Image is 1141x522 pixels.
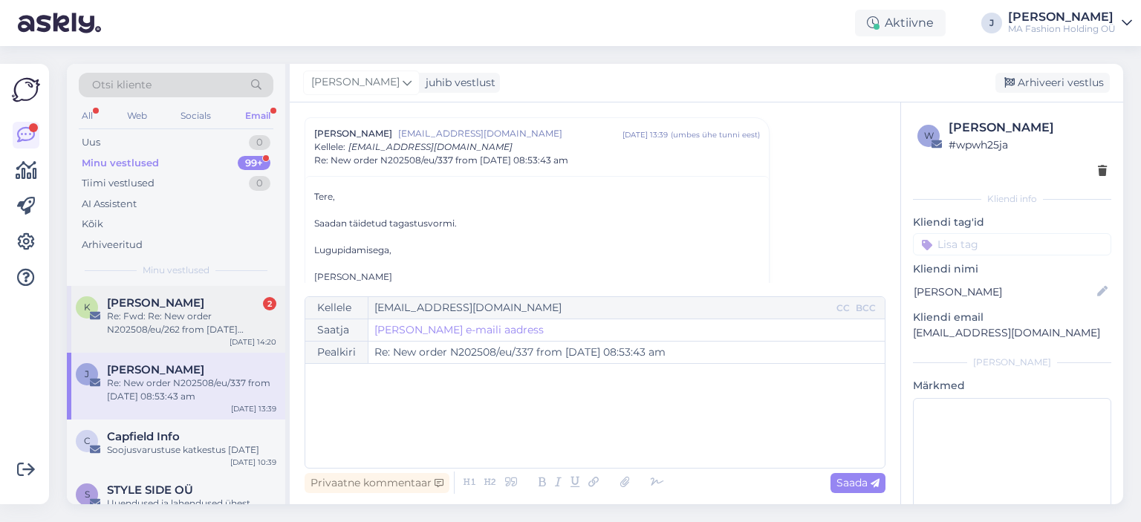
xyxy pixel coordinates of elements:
[305,473,449,493] div: Privaatne kommentaar
[238,156,270,171] div: 99+
[143,264,209,277] span: Minu vestlused
[913,192,1111,206] div: Kliendi info
[981,13,1002,33] div: J
[305,342,368,363] div: Pealkiri
[305,297,368,319] div: Kellele
[92,77,152,93] span: Otsi kliente
[924,130,934,141] span: w
[314,244,760,257] div: Lugupidamisega,
[833,301,853,315] div: CC
[913,261,1111,277] p: Kliendi nimi
[913,233,1111,255] input: Lisa tag
[12,76,40,104] img: Askly Logo
[836,476,880,489] span: Saada
[368,297,833,319] input: Recepient...
[949,137,1107,153] div: # wpwh25ja
[82,156,159,171] div: Minu vestlused
[85,489,90,500] span: S
[671,129,760,140] div: ( umbes ühe tunni eest )
[107,376,276,403] div: Re: New order N202508/eu/337 from [DATE] 08:53:43 am
[913,215,1111,230] p: Kliendi tag'id
[263,297,276,310] div: 2
[82,238,143,252] div: Arhiveeritud
[374,322,544,338] a: [PERSON_NAME] e-maili aadress
[178,106,214,125] div: Socials
[107,443,276,457] div: Soojusvarustuse katkestus [DATE]
[79,106,96,125] div: All
[913,378,1111,394] p: Märkmed
[82,197,137,212] div: AI Assistent
[230,336,276,348] div: [DATE] 14:20
[853,301,879,315] div: BCC
[1008,11,1132,35] a: [PERSON_NAME]MA Fashion Holding OÜ
[314,154,568,167] span: Re: New order N202508/eu/337 from [DATE] 08:53:43 am
[314,217,760,230] div: Saadan täidetud tagastusvormi.
[82,135,100,150] div: Uus
[82,176,155,191] div: Tiimi vestlused
[84,301,91,313] span: K
[305,319,368,341] div: Saatja
[314,270,760,284] div: [PERSON_NAME]
[995,73,1110,93] div: Arhiveeri vestlus
[124,106,150,125] div: Web
[230,457,276,468] div: [DATE] 10:39
[314,127,392,140] span: [PERSON_NAME]
[249,176,270,191] div: 0
[398,127,622,140] span: [EMAIL_ADDRESS][DOMAIN_NAME]
[314,141,345,152] span: Kellele :
[622,129,668,140] div: [DATE] 13:39
[107,430,180,443] span: Capfield Info
[1008,11,1116,23] div: [PERSON_NAME]
[107,296,204,310] span: Kälina Sarv
[913,325,1111,341] p: [EMAIL_ADDRESS][DOMAIN_NAME]
[368,342,885,363] input: Write subject here...
[107,310,276,336] div: Re: Fwd: Re: New order N202508/eu/262 from [DATE] 05:52:43 pm
[913,356,1111,369] div: [PERSON_NAME]
[231,403,276,414] div: [DATE] 13:39
[914,284,1094,300] input: Lisa nimi
[311,74,400,91] span: [PERSON_NAME]
[855,10,946,36] div: Aktiivne
[107,483,193,497] span: STYLE SIDE OÜ
[107,363,204,376] span: Jelena Vossotski
[82,217,103,232] div: Kõik
[949,119,1107,137] div: [PERSON_NAME]
[84,435,91,446] span: C
[314,190,760,310] div: Tere,
[420,75,495,91] div: juhib vestlust
[348,141,513,152] span: [EMAIL_ADDRESS][DOMAIN_NAME]
[913,310,1111,325] p: Kliendi email
[1008,23,1116,35] div: MA Fashion Holding OÜ
[242,106,273,125] div: Email
[249,135,270,150] div: 0
[85,368,89,379] span: J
